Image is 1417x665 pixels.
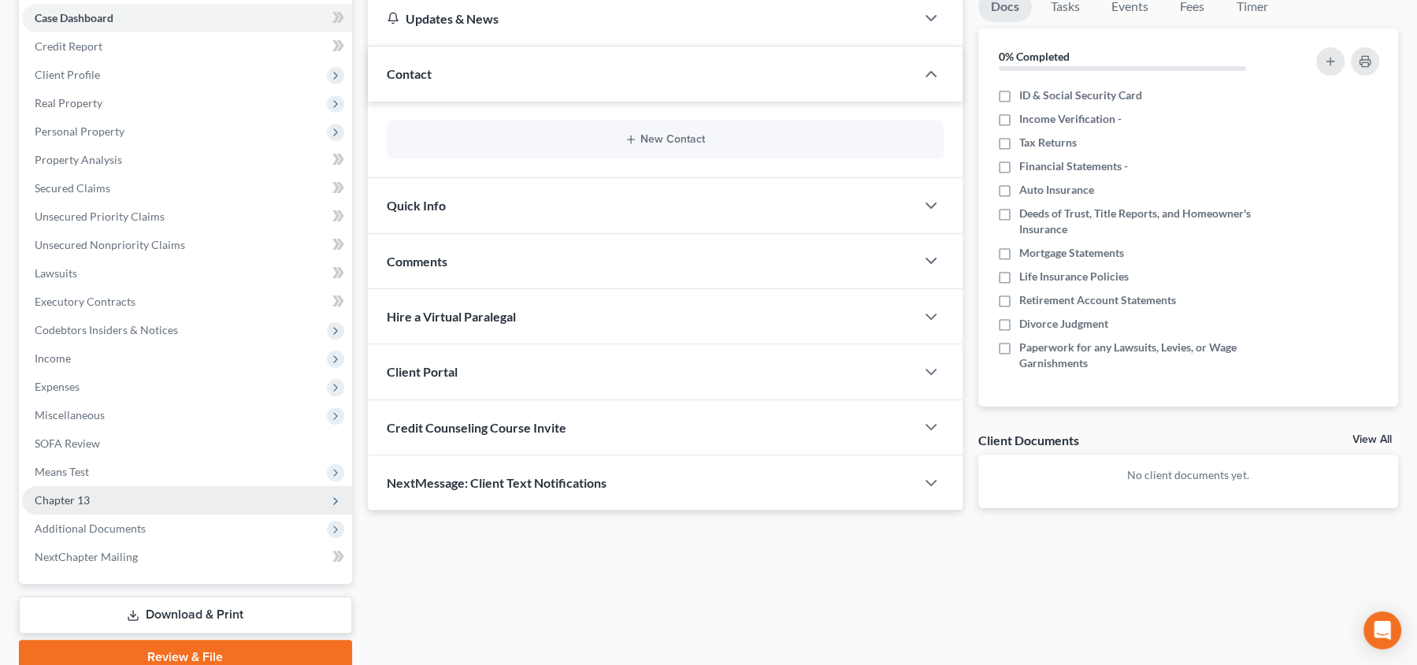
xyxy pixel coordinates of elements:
span: ID & Social Security Card [1019,87,1142,103]
span: Retirement Account Statements [1019,292,1176,308]
div: Open Intercom Messenger [1363,611,1401,649]
span: Personal Property [35,124,124,138]
span: Chapter 13 [35,493,90,507]
span: Credit Counseling Course Invite [387,420,566,435]
span: NextChapter Mailing [35,550,138,563]
span: Quick Info [387,198,446,213]
span: Mortgage Statements [1019,245,1124,261]
strong: 0% Completed [999,50,1070,63]
span: Codebtors Insiders & Notices [35,323,178,336]
a: Credit Report [22,32,352,61]
span: NextMessage: Client Text Notifications [387,475,606,490]
a: SOFA Review [22,429,352,458]
span: Life Insurance Policies [1019,269,1129,284]
span: Paperwork for any Lawsuits, Levies, or Wage Garnishments [1019,340,1280,371]
span: Income [35,351,71,365]
span: Credit Report [35,39,102,53]
a: Secured Claims [22,174,352,202]
span: Financial Statements - [1019,158,1128,174]
a: Property Analysis [22,146,352,174]
span: Means Test [35,465,89,478]
span: Comments [387,254,447,269]
span: Unsecured Nonpriority Claims [35,238,185,251]
span: Auto Insurance [1019,182,1094,198]
span: Executory Contracts [35,295,135,308]
span: Lawsuits [35,266,77,280]
a: Executory Contracts [22,288,352,316]
span: Additional Documents [35,522,146,535]
span: Unsecured Priority Claims [35,210,165,223]
span: Case Dashboard [35,11,113,24]
span: Client Portal [387,364,458,379]
span: Secured Claims [35,181,110,195]
span: Expenses [35,380,80,393]
span: Miscellaneous [35,408,105,422]
p: No client documents yet. [991,467,1385,483]
span: Hire a Virtual Paralegal [387,309,516,324]
a: NextChapter Mailing [22,543,352,571]
a: Download & Print [19,596,352,633]
a: Unsecured Priority Claims [22,202,352,231]
a: Case Dashboard [22,4,352,32]
span: Property Analysis [35,153,122,166]
span: Divorce Judgment [1019,316,1108,332]
span: Real Property [35,96,102,110]
a: Lawsuits [22,259,352,288]
div: Updates & News [387,10,896,27]
span: SOFA Review [35,437,100,450]
span: Client Profile [35,68,100,81]
span: Deeds of Trust, Title Reports, and Homeowner's Insurance [1019,206,1280,237]
span: Income Verification - [1019,111,1122,127]
a: View All [1352,434,1392,445]
span: Contact [387,66,432,81]
div: Client Documents [978,432,1079,448]
a: Unsecured Nonpriority Claims [22,231,352,259]
button: New Contact [399,133,931,146]
span: Tax Returns [1019,135,1077,150]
